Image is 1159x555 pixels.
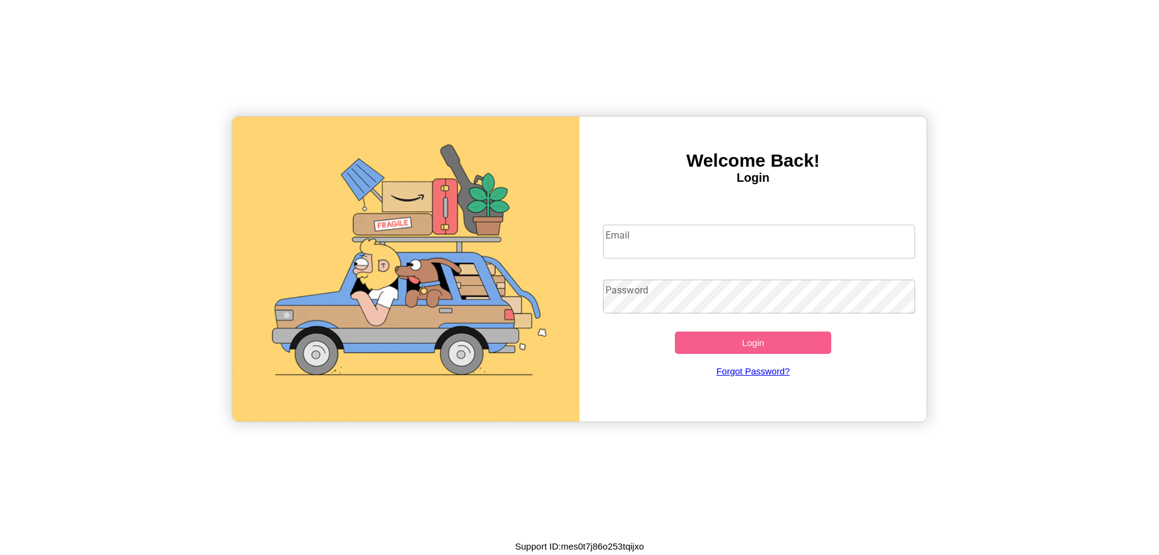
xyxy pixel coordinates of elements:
[597,354,910,388] a: Forgot Password?
[232,117,579,422] img: gif
[675,332,831,354] button: Login
[579,150,927,171] h3: Welcome Back!
[515,538,643,554] p: Support ID: mes0t7j86o253tqijxo
[579,171,927,185] h4: Login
